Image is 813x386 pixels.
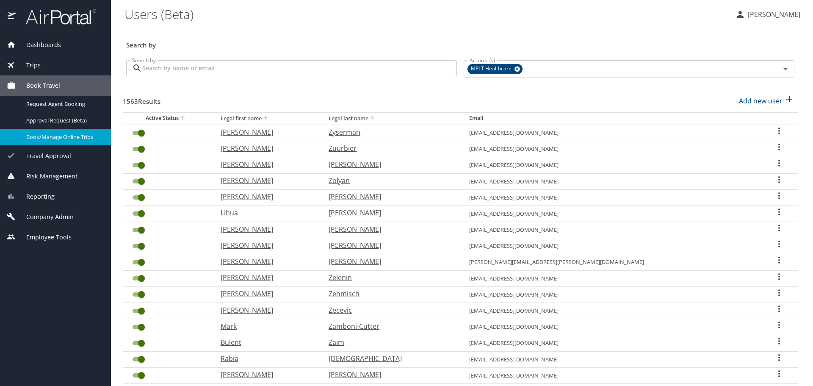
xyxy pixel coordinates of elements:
[221,353,312,364] p: Rabia
[179,114,187,122] button: sort
[221,143,312,153] p: [PERSON_NAME]
[16,233,72,242] span: Employee Tools
[467,64,523,74] div: MPLT Healthcare
[462,189,761,205] td: [EMAIL_ADDRESS][DOMAIN_NAME]
[467,64,517,73] span: MPLT Healthcare
[124,1,728,27] h1: Users (Beta)
[329,305,452,315] p: Zecevic
[329,369,452,380] p: [PERSON_NAME]
[462,141,761,157] td: [EMAIL_ADDRESS][DOMAIN_NAME]
[26,133,101,141] span: Book/Manage Online Trips
[739,96,783,106] p: Add new user
[221,337,312,347] p: Bulent
[329,127,452,137] p: Zyserman
[329,240,452,250] p: [PERSON_NAME]
[221,208,312,218] p: Lihua
[262,115,270,123] button: sort
[780,63,791,75] button: Open
[745,9,800,19] p: [PERSON_NAME]
[221,192,312,202] p: [PERSON_NAME]
[16,40,61,50] span: Dashboards
[221,159,312,169] p: [PERSON_NAME]
[462,157,761,173] td: [EMAIL_ADDRESS][DOMAIN_NAME]
[329,256,452,267] p: [PERSON_NAME]
[16,81,60,90] span: Book Travel
[329,175,452,186] p: Zolyan
[329,272,452,283] p: Zelenin
[17,8,96,25] img: airportal-logo.png
[221,272,312,283] p: [PERSON_NAME]
[462,319,761,335] td: [EMAIL_ADDRESS][DOMAIN_NAME]
[214,112,322,125] th: Legal first name
[736,92,798,110] button: Add new user
[462,125,761,141] td: [EMAIL_ADDRESS][DOMAIN_NAME]
[329,192,452,202] p: [PERSON_NAME]
[126,35,794,50] h3: Search by
[221,175,312,186] p: [PERSON_NAME]
[732,7,804,22] button: [PERSON_NAME]
[221,369,312,380] p: [PERSON_NAME]
[16,192,55,201] span: Reporting
[142,60,457,76] input: Search by name or email
[123,92,160,106] h3: 1563 Results
[462,286,761,303] td: [EMAIL_ADDRESS][DOMAIN_NAME]
[462,173,761,189] td: [EMAIL_ADDRESS][DOMAIN_NAME]
[329,208,452,218] p: [PERSON_NAME]
[462,254,761,270] td: [PERSON_NAME][EMAIL_ADDRESS][PERSON_NAME][DOMAIN_NAME]
[462,222,761,238] td: [EMAIL_ADDRESS][DOMAIN_NAME]
[462,238,761,254] td: [EMAIL_ADDRESS][DOMAIN_NAME]
[16,61,41,70] span: Trips
[329,353,452,364] p: [DEMOGRAPHIC_DATA]
[221,224,312,234] p: [PERSON_NAME]
[221,240,312,250] p: [PERSON_NAME]
[462,335,761,351] td: [EMAIL_ADDRESS][DOMAIN_NAME]
[221,289,312,299] p: [PERSON_NAME]
[462,367,761,383] td: [EMAIL_ADDRESS][DOMAIN_NAME]
[368,115,377,123] button: sort
[329,337,452,347] p: Zaim
[16,151,71,161] span: Travel Approval
[462,303,761,319] td: [EMAIL_ADDRESS][DOMAIN_NAME]
[16,212,74,222] span: Company Admin
[26,100,101,108] span: Request Agent Booking
[462,112,761,125] th: Email
[8,8,17,25] img: icon-airportal.png
[221,305,312,315] p: [PERSON_NAME]
[462,351,761,367] td: [EMAIL_ADDRESS][DOMAIN_NAME]
[322,112,462,125] th: Legal last name
[329,159,452,169] p: [PERSON_NAME]
[462,205,761,222] td: [EMAIL_ADDRESS][DOMAIN_NAME]
[329,321,452,331] p: Zamboni-Cutter
[221,256,312,267] p: [PERSON_NAME]
[462,270,761,286] td: [EMAIL_ADDRESS][DOMAIN_NAME]
[123,112,214,125] th: Active Status
[329,143,452,153] p: Zuurbier
[221,127,312,137] p: [PERSON_NAME]
[16,172,77,181] span: Risk Management
[329,224,452,234] p: [PERSON_NAME]
[221,321,312,331] p: Mark
[26,117,101,125] span: Approval Request (Beta)
[329,289,452,299] p: Zehmisch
